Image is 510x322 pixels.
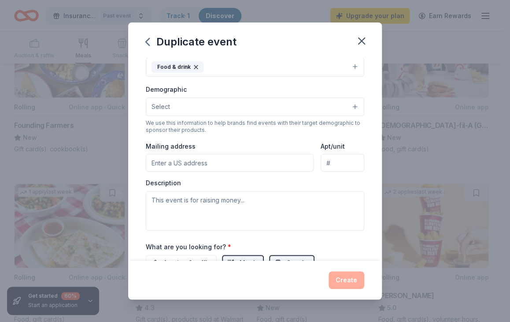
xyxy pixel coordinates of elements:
label: Mailing address [146,142,196,151]
span: Select [152,101,170,112]
button: Meals [222,255,264,271]
span: Auction & raffle [163,258,211,268]
div: Food & drink [152,61,203,73]
label: Description [146,179,181,187]
span: Meals [240,258,259,268]
button: Auction & raffle [146,255,217,271]
button: Select [146,97,364,116]
button: Snacks [269,255,314,271]
div: We use this information to help brands find events with their target demographic to sponsor their... [146,120,364,134]
div: Duplicate event [146,35,237,49]
button: Food & drink [146,57,364,77]
label: What are you looking for? [146,243,231,251]
label: Apt/unit [321,142,345,151]
label: Demographic [146,85,187,94]
input: # [321,154,364,172]
input: Enter a US address [146,154,314,172]
span: Snacks [287,258,309,268]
